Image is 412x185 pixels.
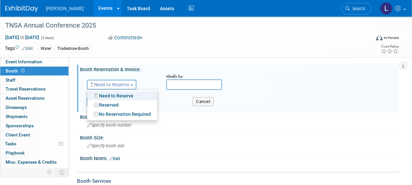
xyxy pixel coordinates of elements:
[19,35,25,40] span: to
[0,76,69,85] a: Staff
[3,20,365,31] div: TNSA Annual Conference 2025
[55,168,69,176] td: Toggle Event Tabs
[6,150,25,155] span: Playbook
[0,57,69,66] a: Event Information
[0,112,69,121] a: Shipments
[192,97,214,106] button: Cancel
[80,65,399,73] div: Booth Reservation & Invoice:
[5,45,33,52] td: Tags
[381,45,399,48] div: Event Rating
[5,34,39,40] span: [DATE] [DATE]
[39,45,53,52] div: Water
[87,110,157,119] a: No Reservation Required
[6,132,30,137] span: Client Event
[6,77,15,83] span: Staff
[87,91,157,100] a: Need to Reserve
[0,149,69,157] a: Playbook
[0,139,69,148] a: Tasks
[6,95,45,101] span: Asset Reservations
[40,36,54,40] span: (3 days)
[383,35,399,40] div: In-Person
[6,68,26,73] span: Booth
[80,154,399,162] div: Booth Notes:
[44,168,55,176] td: Personalize Event Tab Strip
[166,74,394,79] div: Ideally by:
[90,82,129,87] span: Need to Reserve
[22,46,33,51] a: Edit
[0,67,69,75] a: Booth
[55,45,91,52] div: Tradeshow-Booth
[341,3,371,14] a: Search
[109,156,120,161] a: Edit
[0,85,69,93] a: Travel Reservations
[106,34,145,41] button: Committed
[5,141,16,146] span: Tasks
[0,158,69,167] a: Misc. Expenses & Credits
[80,112,399,120] div: Booth Number:
[350,6,365,11] span: Search
[77,177,399,185] div: Booth Services
[342,34,399,44] div: Event Format
[6,105,27,110] span: Giveaways
[6,123,34,128] span: Sponsorships
[87,80,136,90] button: Need to Reserve
[87,100,157,110] a: Reserved
[5,6,38,12] img: ExhibitDay
[0,103,69,112] a: Giveaways
[0,121,69,130] a: Sponsorships
[6,114,28,119] span: Shipments
[46,6,84,11] span: [PERSON_NAME]
[6,86,46,92] span: Travel Reservations
[87,123,131,128] span: Specify booth number
[6,59,42,64] span: Event Information
[80,133,399,141] div: Booth Size:
[380,2,392,15] img: Lindsey Wolanczyk
[20,68,26,73] span: Booth not reserved yet
[0,94,69,103] a: Asset Reservations
[376,35,383,40] img: Format-Inperson.png
[0,131,69,139] a: Client Event
[6,159,57,165] span: Misc. Expenses & Credits
[87,143,125,148] span: Specify booth size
